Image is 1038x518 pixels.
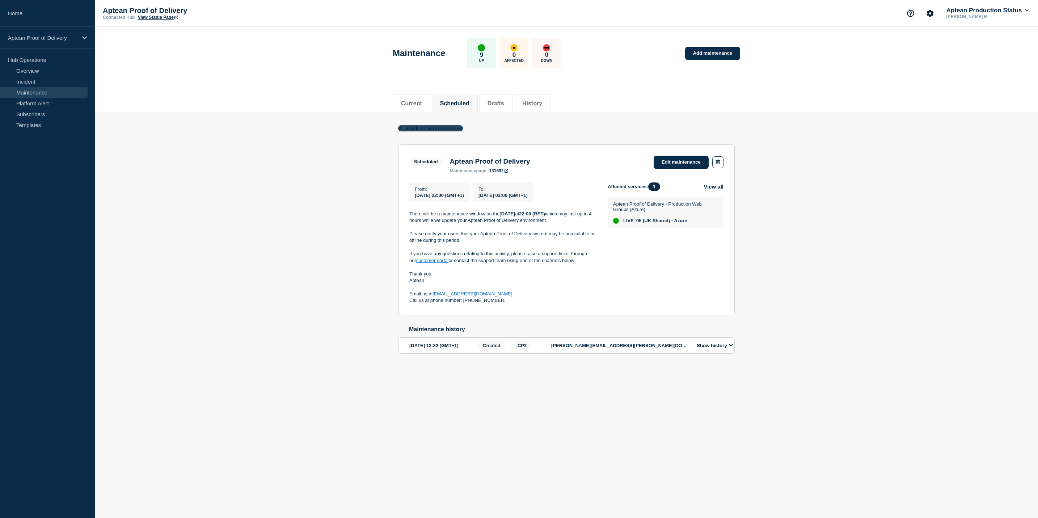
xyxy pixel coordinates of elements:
p: If you have any questions relating to this activity, please raise a support ticket through our or... [409,250,596,264]
button: Scheduled [440,100,469,107]
div: down [543,44,550,51]
span: CP2 [513,341,531,350]
span: LIVE_05 (UK Shared) - Azure [623,218,687,224]
span: Affected services: [608,182,664,191]
p: Down [541,59,553,63]
button: History [522,100,542,107]
p: There will be a maintenance window on the at which may last up to 4 hours while we update your Ap... [409,211,596,224]
button: Show history [695,342,735,349]
span: [DATE] 22:00 (GMT+1) [415,193,464,198]
button: Support [903,6,918,21]
h3: Aptean Proof of Delivery [450,157,530,165]
span: Created [478,341,505,350]
p: page [450,168,486,173]
h1: Maintenance [393,48,445,58]
div: affected [510,44,518,51]
span: 1 [648,182,660,191]
button: Drafts [488,100,504,107]
div: up [613,218,619,224]
span: [DATE] 02:00 (GMT+1) [478,193,528,198]
p: 0 [545,51,548,59]
span: maintenance [450,168,476,173]
p: Aptean [409,277,596,284]
p: Aptean Proof of Delivery - Production Web Groups (Azure) [613,201,716,212]
p: Thank you, [409,271,596,277]
p: Aptean Proof of Delivery [103,7,248,15]
a: customer portal [416,258,449,263]
a: 131692 [489,168,508,173]
p: 9 [480,51,483,59]
a: Add maintenance [685,47,740,60]
p: Affected [505,59,524,63]
p: Aptean Proof of Delivery [8,35,77,41]
button: Aptean Production Status [945,7,1030,14]
p: Up [479,59,484,63]
h2: Maintenance history [409,326,735,333]
button: Current [401,100,422,107]
p: From : [415,186,464,192]
span: Back to Maintenances [406,125,463,131]
a: [EMAIL_ADDRESS][DOMAIN_NAME] [432,291,512,296]
p: 0 [512,51,516,59]
p: [PERSON_NAME][EMAIL_ADDRESS][PERSON_NAME][DOMAIN_NAME] [551,343,689,348]
span: Scheduled [409,157,443,166]
p: Please notify your users that your Aptean Proof of Delivery system may be unavailable or offline ... [409,231,596,244]
button: View all [704,182,723,191]
strong: [DATE] [499,211,515,216]
p: Call us at phone number: [PHONE_NUMBER] [409,297,596,304]
button: Account settings [923,6,938,21]
div: up [478,44,485,51]
p: [PERSON_NAME] M [945,14,1020,19]
a: View Status Page [138,15,178,20]
div: [DATE] 12:32 (GMT+1) [409,341,476,350]
button: Back to Maintenances [398,125,463,131]
p: Email us at [409,291,596,297]
a: Edit maintenance [654,156,709,169]
strong: 22:00 (BST) [519,211,545,216]
p: To : [478,186,528,192]
p: Connected Hub [103,15,135,20]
